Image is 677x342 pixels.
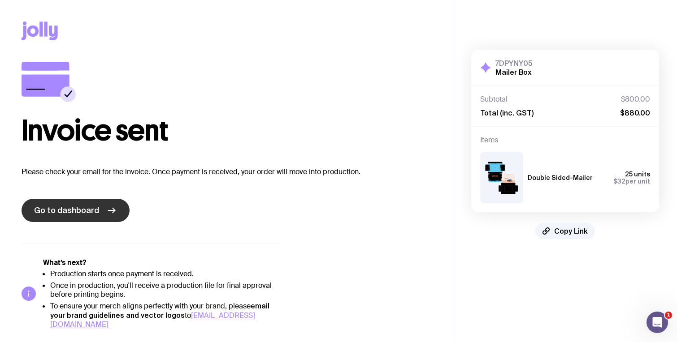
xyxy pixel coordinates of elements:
[625,171,650,178] span: 25 units
[647,312,668,333] iframe: Intercom live chat
[480,136,650,145] h4: Items
[613,178,625,185] span: $32
[43,258,280,267] h5: What’s next?
[50,311,255,329] a: [EMAIL_ADDRESS][DOMAIN_NAME]
[535,223,595,239] button: Copy Link
[528,174,593,181] h3: Double Sided-Mailer
[480,108,534,117] span: Total (inc. GST)
[480,95,508,104] span: Subtotal
[665,312,672,319] span: 1
[22,199,130,222] a: Go to dashboard
[50,281,280,299] li: Once in production, you'll receive a production file for final approval before printing begins.
[34,205,99,216] span: Go to dashboard
[495,59,533,68] h3: 7DPYNY05
[50,301,280,329] li: To ensure your merch aligns perfectly with your brand, please to
[554,227,588,235] span: Copy Link
[495,68,533,77] h2: Mailer Box
[621,95,650,104] span: $800.00
[620,108,650,117] span: $880.00
[50,269,280,278] li: Production starts once payment is received.
[22,167,431,177] p: Please check your email for the invoice. Once payment is received, your order will move into prod...
[22,116,431,145] h1: Invoice sent
[613,178,650,185] span: per unit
